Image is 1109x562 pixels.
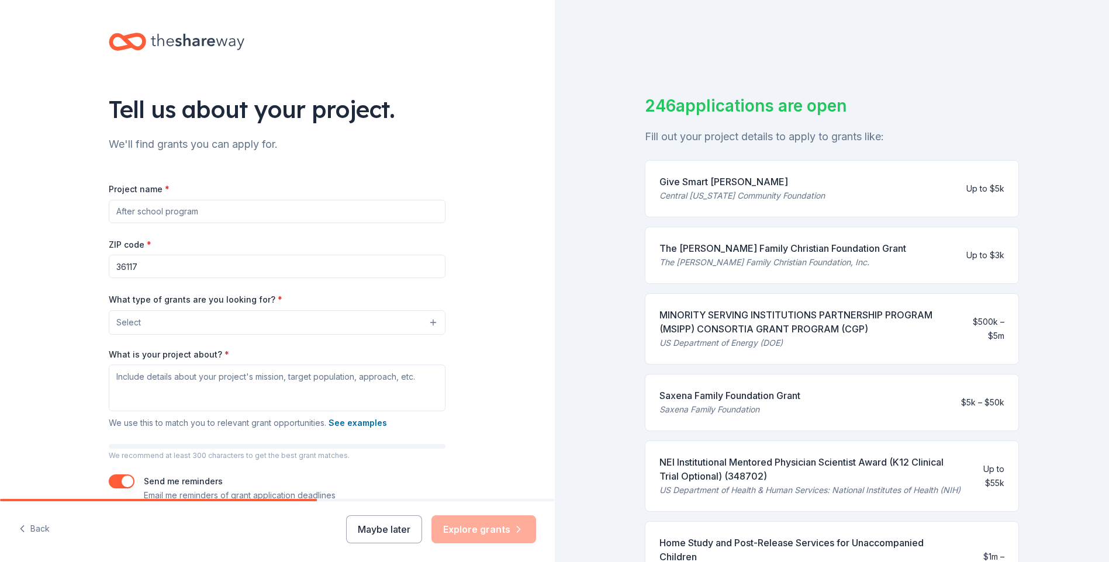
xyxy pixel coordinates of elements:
label: What type of grants are you looking for? [109,294,282,306]
div: 246 applications are open [645,93,1019,118]
button: See examples [329,416,387,430]
div: MINORITY SERVING INSTITUTIONS PARTNERSHIP PROGRAM (MSIPP) CONSORTIA GRANT PROGRAM (CGP) [659,308,963,336]
div: $5k – $50k [961,396,1004,410]
div: Saxena Family Foundation Grant [659,388,800,403]
div: Give Smart [PERSON_NAME] [659,175,825,189]
input: 12345 (U.S. only) [109,255,445,278]
div: Tell us about your project. [109,93,445,126]
div: Saxena Family Foundation [659,403,800,417]
div: US Department of Health & Human Services: National Institutes of Health (NIH) [659,483,962,497]
label: Project name [109,183,170,195]
div: US Department of Energy (DOE) [659,336,963,350]
button: Back [19,517,50,542]
div: NEI Institutional Mentored Physician Scientist Award (K12 Clinical Trial Optional) (348702) [659,455,962,483]
input: After school program [109,200,445,223]
div: Fill out your project details to apply to grants like: [645,127,1019,146]
div: Central [US_STATE] Community Foundation [659,189,825,203]
label: ZIP code [109,239,151,251]
p: Email me reminders of grant application deadlines [144,488,336,502]
label: Send me reminders [144,476,223,486]
div: Up to $3k [966,248,1004,262]
span: We use this to match you to relevant grant opportunities. [109,418,387,428]
label: What is your project about? [109,349,229,360]
div: Up to $5k [966,182,1004,196]
button: Select [109,310,445,335]
div: The [PERSON_NAME] Family Christian Foundation Grant [659,241,906,255]
p: We recommend at least 300 characters to get the best grant matches. [109,451,445,460]
div: The [PERSON_NAME] Family Christian Foundation, Inc. [659,255,906,269]
div: Up to $55k [972,462,1004,490]
div: We'll find grants you can apply for. [109,135,445,154]
div: $500k – $5m [973,315,1004,343]
span: Select [116,315,141,329]
button: Maybe later [346,515,422,543]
